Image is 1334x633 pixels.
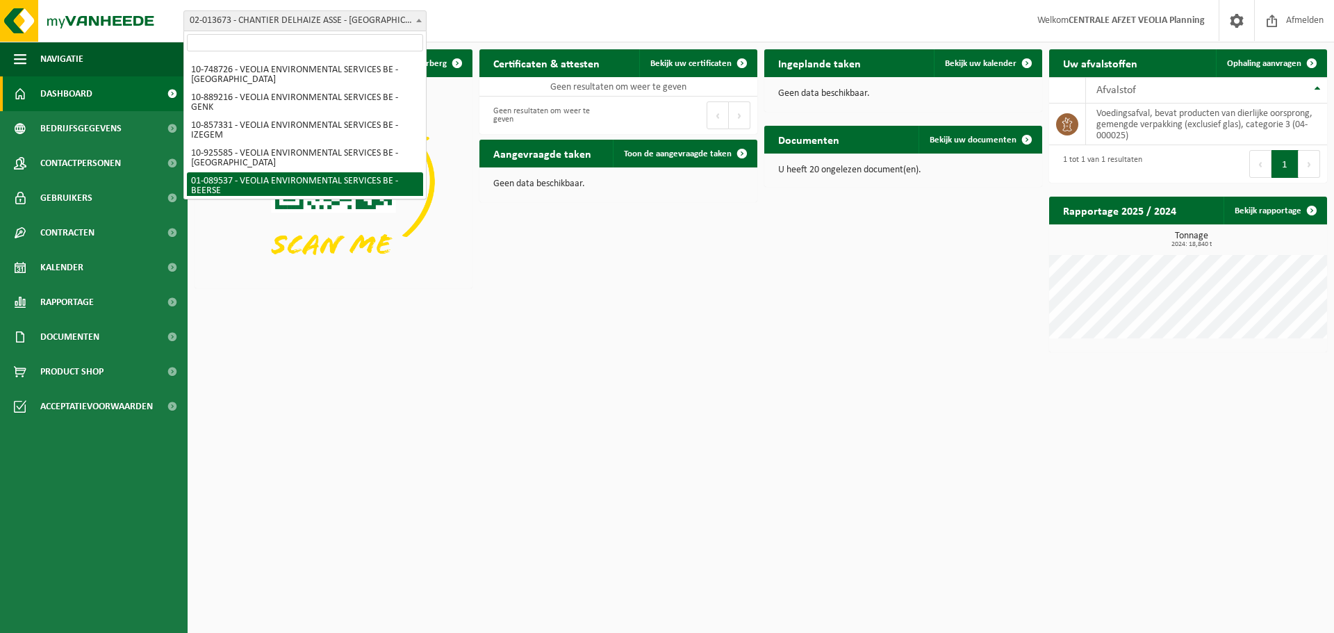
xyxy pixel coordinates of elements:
button: Previous [707,101,729,129]
li: 10-889216 - VEOLIA ENVIRONMENTAL SERVICES BE - GENK [187,89,423,117]
a: Bekijk uw certificaten [639,49,756,77]
a: Ophaling aanvragen [1216,49,1326,77]
a: Toon de aangevraagde taken [613,140,756,167]
span: Acceptatievoorwaarden [40,389,153,424]
span: Contracten [40,215,94,250]
h2: Uw afvalstoffen [1049,49,1151,76]
span: Contactpersonen [40,146,121,181]
span: Ophaling aanvragen [1227,59,1301,68]
h2: Aangevraagde taken [479,140,605,167]
li: 10-748726 - VEOLIA ENVIRONMENTAL SERVICES BE - [GEOGRAPHIC_DATA] [187,61,423,89]
button: Previous [1249,150,1271,178]
button: Next [729,101,750,129]
span: Bedrijfsgegevens [40,111,122,146]
span: 2024: 18,840 t [1056,241,1327,248]
h2: Ingeplande taken [764,49,875,76]
span: Rapportage [40,285,94,320]
li: 10-925585 - VEOLIA ENVIRONMENTAL SERVICES BE - [GEOGRAPHIC_DATA] [187,145,423,172]
span: Toon de aangevraagde taken [624,149,732,158]
span: Documenten [40,320,99,354]
span: Dashboard [40,76,92,111]
span: Bekijk uw certificaten [650,59,732,68]
td: voedingsafval, bevat producten van dierlijke oorsprong, gemengde verpakking (exclusief glas), cat... [1086,104,1327,145]
span: Gebruikers [40,181,92,215]
div: Geen resultaten om weer te geven [486,100,611,131]
span: Bekijk uw kalender [945,59,1016,68]
button: Next [1299,150,1320,178]
span: Navigatie [40,42,83,76]
a: Bekijk uw documenten [919,126,1041,154]
h2: Documenten [764,126,853,153]
div: 1 tot 1 van 1 resultaten [1056,149,1142,179]
span: Bekijk uw documenten [930,135,1016,145]
span: Product Shop [40,354,104,389]
span: 02-013673 - CHANTIER DELHAIZE ASSE - VEOLIA - ASSE [183,10,427,31]
h2: Certificaten & attesten [479,49,614,76]
span: 02-013673 - CHANTIER DELHAIZE ASSE - VEOLIA - ASSE [184,11,426,31]
a: Bekijk uw kalender [934,49,1041,77]
a: Bekijk rapportage [1224,197,1326,224]
p: Geen data beschikbaar. [778,89,1028,99]
strong: CENTRALE AFZET VEOLIA Planning [1069,15,1205,26]
span: Verberg [416,59,447,68]
p: Geen data beschikbaar. [493,179,743,189]
td: Geen resultaten om weer te geven [479,77,757,97]
button: Verberg [405,49,471,77]
h2: Rapportage 2025 / 2024 [1049,197,1190,224]
p: U heeft 20 ongelezen document(en). [778,165,1028,175]
li: 10-857331 - VEOLIA ENVIRONMENTAL SERVICES BE - IZEGEM [187,117,423,145]
span: Kalender [40,250,83,285]
li: 01-089537 - VEOLIA ENVIRONMENTAL SERVICES BE - BEERSE [187,172,423,200]
span: Afvalstof [1096,85,1136,96]
h3: Tonnage [1056,231,1327,248]
button: 1 [1271,150,1299,178]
